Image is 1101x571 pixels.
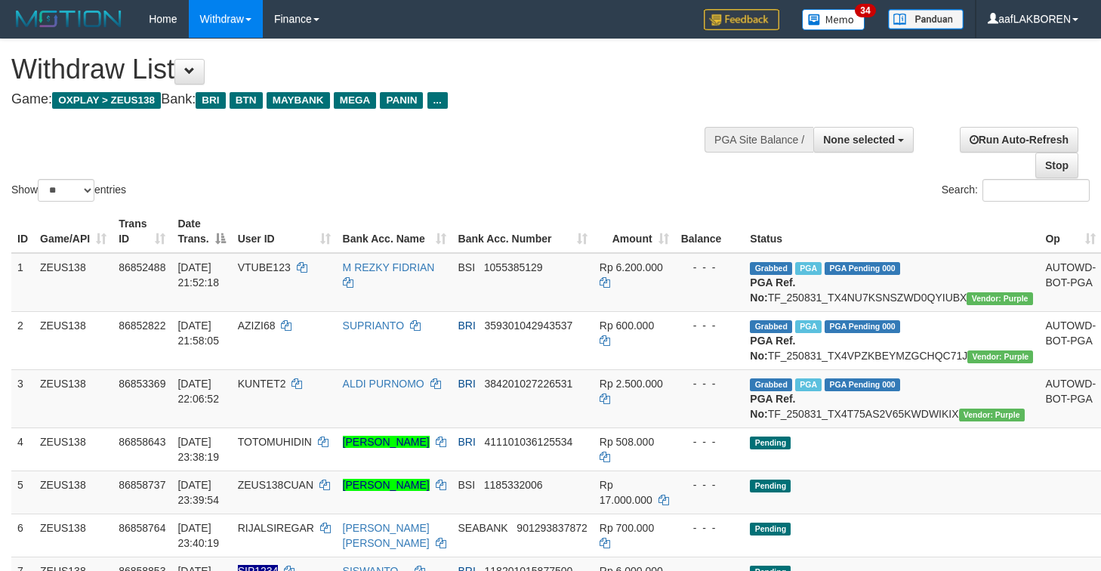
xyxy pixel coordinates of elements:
a: Run Auto-Refresh [960,127,1078,153]
span: ZEUS138CUAN [238,479,313,491]
th: ID [11,210,34,253]
td: ZEUS138 [34,427,113,471]
td: ZEUS138 [34,471,113,514]
a: [PERSON_NAME] [343,436,430,448]
span: BRI [458,378,476,390]
span: 86853369 [119,378,165,390]
a: [PERSON_NAME] [PERSON_NAME] [343,522,430,549]
span: Copy 411101036125534 to clipboard [485,436,573,448]
span: Pending [750,437,791,449]
div: - - - [681,520,739,536]
td: 3 [11,369,34,427]
a: [PERSON_NAME] [343,479,430,491]
span: Vendor URL: https://trx4.1velocity.biz [967,350,1033,363]
span: 34 [855,4,875,17]
th: User ID: activate to sort column ascending [232,210,337,253]
span: 86858643 [119,436,165,448]
span: 86852822 [119,319,165,332]
div: - - - [681,318,739,333]
img: MOTION_logo.png [11,8,126,30]
img: Button%20Memo.svg [802,9,865,30]
span: Rp 600.000 [600,319,654,332]
div: - - - [681,260,739,275]
span: BSI [458,261,476,273]
div: - - - [681,477,739,492]
a: ALDI PURNOMO [343,378,424,390]
td: 6 [11,514,34,557]
span: Marked by aaftrukkakada [795,320,822,333]
input: Search: [982,179,1090,202]
a: SUPRIANTO [343,319,404,332]
td: ZEUS138 [34,253,113,312]
span: PGA Pending [825,262,900,275]
span: Pending [750,480,791,492]
b: PGA Ref. No: [750,335,795,362]
span: [DATE] 21:52:18 [177,261,219,289]
th: Bank Acc. Number: activate to sort column ascending [452,210,594,253]
span: Copy 1055385129 to clipboard [484,261,543,273]
td: 2 [11,311,34,369]
label: Search: [942,179,1090,202]
th: Game/API: activate to sort column ascending [34,210,113,253]
span: BRI [458,319,476,332]
span: MAYBANK [267,92,330,109]
span: Rp 2.500.000 [600,378,663,390]
th: Bank Acc. Name: activate to sort column ascending [337,210,452,253]
span: [DATE] 23:39:54 [177,479,219,506]
span: [DATE] 23:40:19 [177,522,219,549]
b: PGA Ref. No: [750,393,795,420]
b: PGA Ref. No: [750,276,795,304]
th: Date Trans.: activate to sort column descending [171,210,231,253]
th: Amount: activate to sort column ascending [594,210,675,253]
h1: Withdraw List [11,54,719,85]
button: None selected [813,127,914,153]
span: RIJALSIREGAR [238,522,314,534]
a: M REZKY FIDRIAN [343,261,435,273]
span: Rp 700.000 [600,522,654,534]
span: 86858764 [119,522,165,534]
div: PGA Site Balance / [705,127,813,153]
span: [DATE] 22:06:52 [177,378,219,405]
span: [DATE] 21:58:05 [177,319,219,347]
th: Balance [675,210,745,253]
a: Stop [1035,153,1078,178]
span: ... [427,92,448,109]
span: Grabbed [750,262,792,275]
h4: Game: Bank: [11,92,719,107]
td: TF_250831_TX4VPZKBEYMZGCHQC71J [744,311,1039,369]
select: Showentries [38,179,94,202]
span: Vendor URL: https://trx4.1velocity.biz [967,292,1032,305]
span: VTUBE123 [238,261,291,273]
span: KUNTET2 [238,378,286,390]
td: 1 [11,253,34,312]
td: ZEUS138 [34,369,113,427]
span: Grabbed [750,378,792,391]
span: PGA Pending [825,320,900,333]
label: Show entries [11,179,126,202]
span: MEGA [334,92,377,109]
span: Rp 17.000.000 [600,479,652,506]
span: None selected [823,134,895,146]
span: Copy 359301042943537 to clipboard [485,319,573,332]
span: SEABANK [458,522,508,534]
span: OXPLAY > ZEUS138 [52,92,161,109]
td: ZEUS138 [34,514,113,557]
span: Copy 901293837872 to clipboard [517,522,587,534]
span: TOTOMUHIDIN [238,436,312,448]
span: BRI [196,92,225,109]
td: 4 [11,427,34,471]
img: panduan.png [888,9,964,29]
span: Grabbed [750,320,792,333]
div: - - - [681,434,739,449]
span: Marked by aaftrukkakada [795,378,822,391]
span: Rp 6.200.000 [600,261,663,273]
span: BRI [458,436,476,448]
td: 5 [11,471,34,514]
td: TF_250831_TX4T75AS2V65KWDWIKIX [744,369,1039,427]
th: Status [744,210,1039,253]
td: TF_250831_TX4NU7KSNSZWD0QYIUBX [744,253,1039,312]
div: - - - [681,376,739,391]
td: ZEUS138 [34,311,113,369]
span: Marked by aafsolysreylen [795,262,822,275]
img: Feedback.jpg [704,9,779,30]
